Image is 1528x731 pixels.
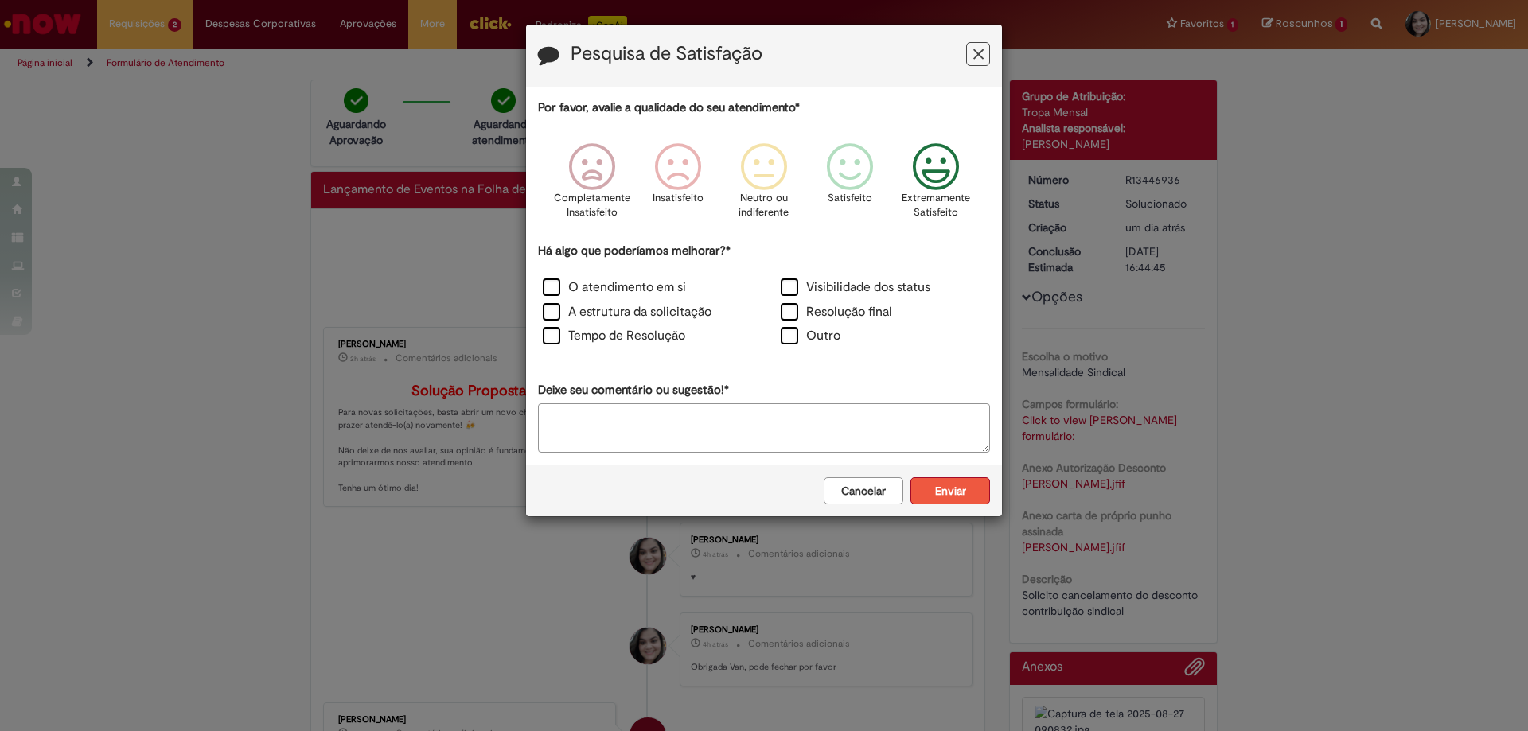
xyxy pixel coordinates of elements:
label: Resolução final [781,303,892,321]
div: Satisfeito [809,131,891,240]
div: Neutro ou indiferente [723,131,805,240]
div: Há algo que poderíamos melhorar?* [538,243,990,350]
p: Completamente Insatisfeito [554,191,630,220]
label: Visibilidade dos status [781,278,930,297]
label: O atendimento em si [543,278,686,297]
label: A estrutura da solicitação [543,303,711,321]
label: Por favor, avalie a qualidade do seu atendimento* [538,99,800,116]
button: Enviar [910,477,990,504]
label: Outro [781,327,840,345]
div: Insatisfeito [637,131,719,240]
label: Tempo de Resolução [543,327,685,345]
p: Extremamente Satisfeito [902,191,970,220]
p: Insatisfeito [653,191,704,206]
button: Cancelar [824,477,903,504]
div: Completamente Insatisfeito [551,131,632,240]
div: Extremamente Satisfeito [895,131,976,240]
label: Pesquisa de Satisfação [571,44,762,64]
p: Neutro ou indiferente [735,191,793,220]
p: Satisfeito [828,191,872,206]
label: Deixe seu comentário ou sugestão!* [538,382,729,399]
